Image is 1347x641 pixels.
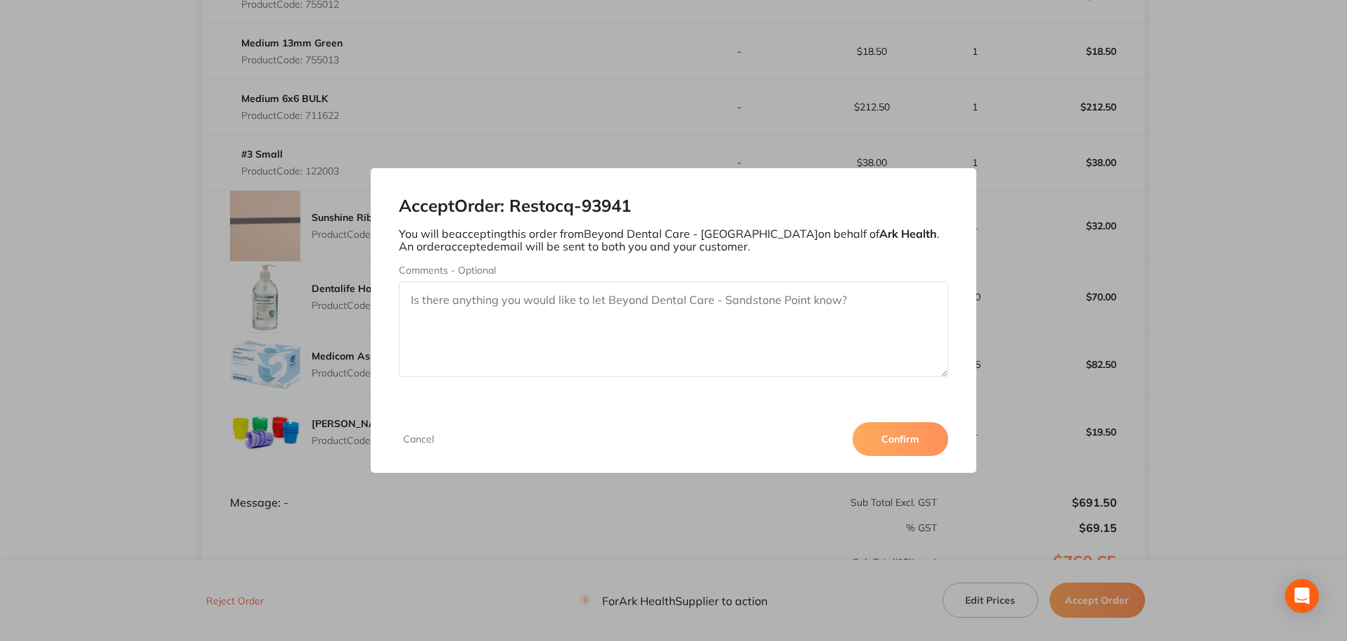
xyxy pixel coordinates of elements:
button: Cancel [399,433,438,445]
label: Comments - Optional [399,265,949,276]
p: You will be accepting this order from Beyond Dental Care - [GEOGRAPHIC_DATA] on behalf of . An or... [399,227,949,253]
button: Confirm [853,422,948,456]
h2: Accept Order: Restocq- 93941 [399,196,949,216]
b: Ark Health [879,227,937,241]
div: Open Intercom Messenger [1285,579,1319,613]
